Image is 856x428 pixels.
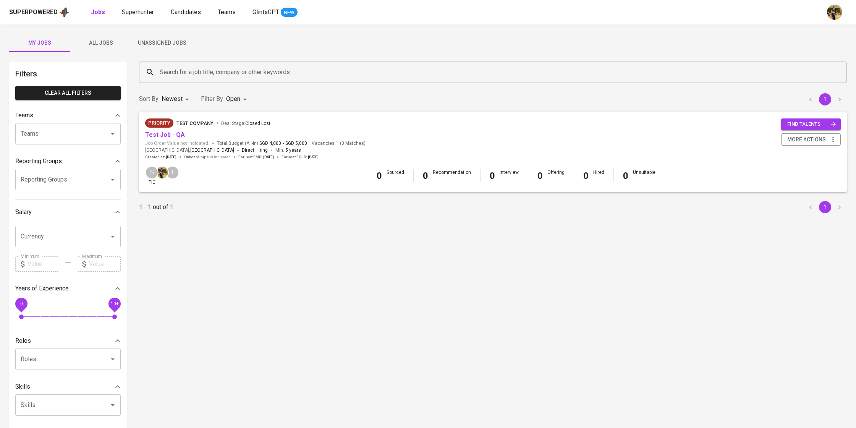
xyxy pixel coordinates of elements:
[145,140,209,147] span: Job Order Value not indicated.
[593,169,604,182] div: Hired
[781,133,841,146] button: more actions
[107,400,118,410] button: Open
[490,170,495,181] b: 0
[263,154,274,160] span: [DATE]
[145,131,185,138] a: Test Job - QA
[139,203,173,212] p: 1 - 1 out of 1
[827,5,842,20] img: yongcheng@glints.com
[59,6,70,18] img: app logo
[15,336,31,345] p: Roles
[122,8,154,16] span: Superhunter
[201,94,223,104] p: Filter By
[15,208,32,217] p: Salary
[107,231,118,242] button: Open
[15,108,121,123] div: Teams
[252,8,298,17] a: GlintsGPT NEW
[537,170,543,181] b: 0
[15,111,33,120] p: Teams
[218,8,237,17] a: Teams
[162,94,183,104] p: Newest
[787,135,826,144] span: more actions
[781,118,841,130] button: find talents
[110,301,118,306] span: 10+
[107,354,118,365] button: Open
[145,118,173,128] div: New Job received from Demand Team, Client Priority
[547,176,565,182] div: -
[145,147,234,154] span: [GEOGRAPHIC_DATA] ,
[238,154,274,160] span: Earliest EMD :
[623,170,628,181] b: 0
[107,128,118,139] button: Open
[145,166,159,179] div: S
[176,120,214,126] span: Test Company
[803,93,847,105] nav: pagination navigation
[282,154,319,160] span: Earliest ECJD :
[819,201,831,213] button: page 1
[89,256,121,272] input: Value
[259,140,281,147] span: SGD 4,000
[14,38,66,48] span: My Jobs
[156,167,168,178] img: yongcheng@glints.com
[162,92,192,106] div: Newest
[190,147,234,154] span: [GEOGRAPHIC_DATA]
[136,38,188,48] span: Unassigned Jobs
[15,154,121,169] div: Reporting Groups
[593,176,604,182] div: -
[803,201,847,213] nav: pagination navigation
[285,148,301,153] span: 5 years
[583,170,589,181] b: 0
[15,204,121,220] div: Salary
[166,154,176,160] span: [DATE]
[15,284,69,293] p: Years of Experience
[335,140,338,147] span: 1
[107,174,118,185] button: Open
[171,8,201,16] span: Candidates
[217,140,307,147] span: Total Budget (All-In)
[433,176,471,182] div: -
[75,38,127,48] span: All Jobs
[145,154,176,160] span: Created at :
[218,8,236,16] span: Teams
[226,95,240,102] span: Open
[387,176,404,182] div: -
[633,169,655,182] div: Unsuitable
[139,94,159,104] p: Sort By
[15,86,121,100] button: Clear All filters
[122,8,155,17] a: Superhunter
[15,333,121,349] div: Roles
[423,170,428,181] b: 0
[308,154,319,160] span: [DATE]
[283,140,284,147] span: -
[91,8,107,17] a: Jobs
[377,170,382,181] b: 0
[15,68,121,80] h6: Filters
[221,121,270,126] span: Deal Stage :
[281,9,298,16] span: NEW
[275,148,301,153] span: Min.
[787,120,836,129] span: find talents
[171,8,202,17] a: Candidates
[633,176,655,182] div: -
[28,256,59,272] input: Value
[242,148,268,153] span: Direct Hiring
[145,166,159,186] div: pic
[312,140,366,147] span: Vacancies ( 0 Matches )
[500,176,519,182] div: -
[15,382,30,391] p: Skills
[15,281,121,296] div: Years of Experience
[547,169,565,182] div: Offering
[15,157,62,166] p: Reporting Groups
[20,301,23,306] span: 0
[500,169,519,182] div: Interview
[166,166,179,179] div: T
[387,169,404,182] div: Sourced
[433,169,471,182] div: Recommendation
[9,8,58,17] div: Superpowered
[9,6,70,18] a: Superpoweredapp logo
[245,121,270,126] span: Closed Lost
[91,8,105,16] b: Jobs
[15,379,121,394] div: Skills
[145,119,173,127] span: Priority
[184,154,231,160] span: Onboarding :
[252,8,279,16] span: GlintsGPT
